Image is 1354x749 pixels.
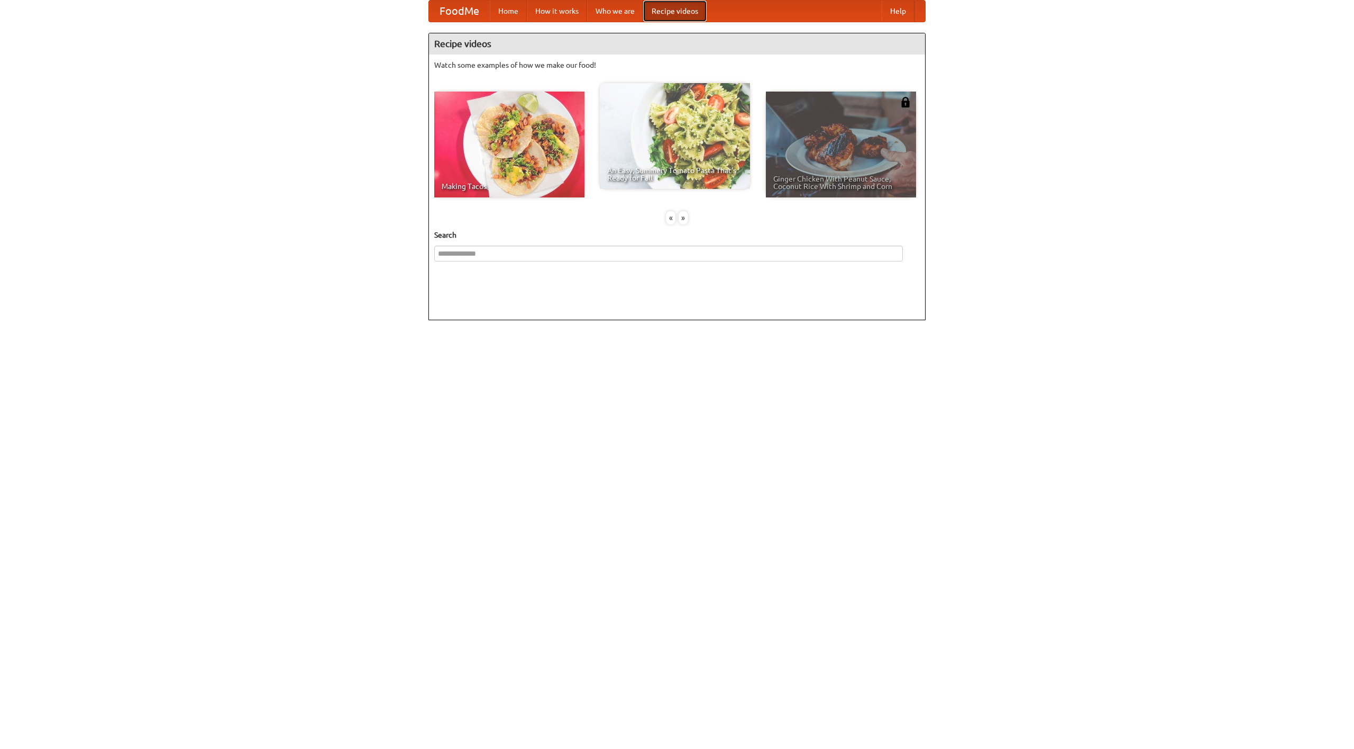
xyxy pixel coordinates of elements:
p: Watch some examples of how we make our food! [434,60,920,70]
span: Making Tacos [442,183,577,190]
div: » [679,211,688,224]
h5: Search [434,230,920,240]
a: Home [490,1,527,22]
a: How it works [527,1,587,22]
a: Recipe videos [643,1,707,22]
a: An Easy, Summery Tomato Pasta That's Ready for Fall [600,83,750,189]
a: Making Tacos [434,92,584,197]
a: FoodMe [429,1,490,22]
a: Help [882,1,914,22]
img: 483408.png [900,97,911,107]
div: « [666,211,675,224]
span: An Easy, Summery Tomato Pasta That's Ready for Fall [607,167,743,182]
h4: Recipe videos [429,33,925,55]
a: Who we are [587,1,643,22]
